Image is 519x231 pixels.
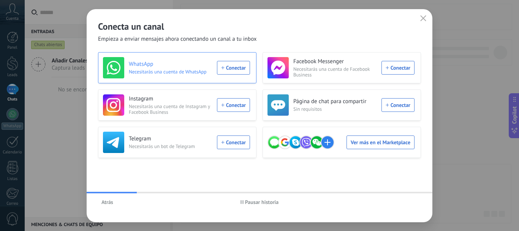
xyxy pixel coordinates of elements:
[293,98,377,105] h3: Página de chat para compartir
[129,69,212,75] span: Necesitarás una cuenta de WhatsApp
[98,21,421,32] h2: Conecta un canal
[245,199,279,205] span: Pausar historia
[129,61,212,68] h3: WhatsApp
[129,95,212,103] h3: Instagram
[293,58,377,65] h3: Facebook Messenger
[293,106,377,112] span: Sin requisitos
[98,196,117,208] button: Atrás
[293,66,377,78] span: Necesitarás una cuenta de Facebook Business
[98,35,257,43] span: Empieza a enviar mensajes ahora conectando un canal a tu inbox
[101,199,113,205] span: Atrás
[129,135,212,143] h3: Telegram
[129,104,212,115] span: Necesitarás una cuenta de Instagram y Facebook Business
[129,143,212,149] span: Necesitarás un bot de Telegram
[237,196,282,208] button: Pausar historia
